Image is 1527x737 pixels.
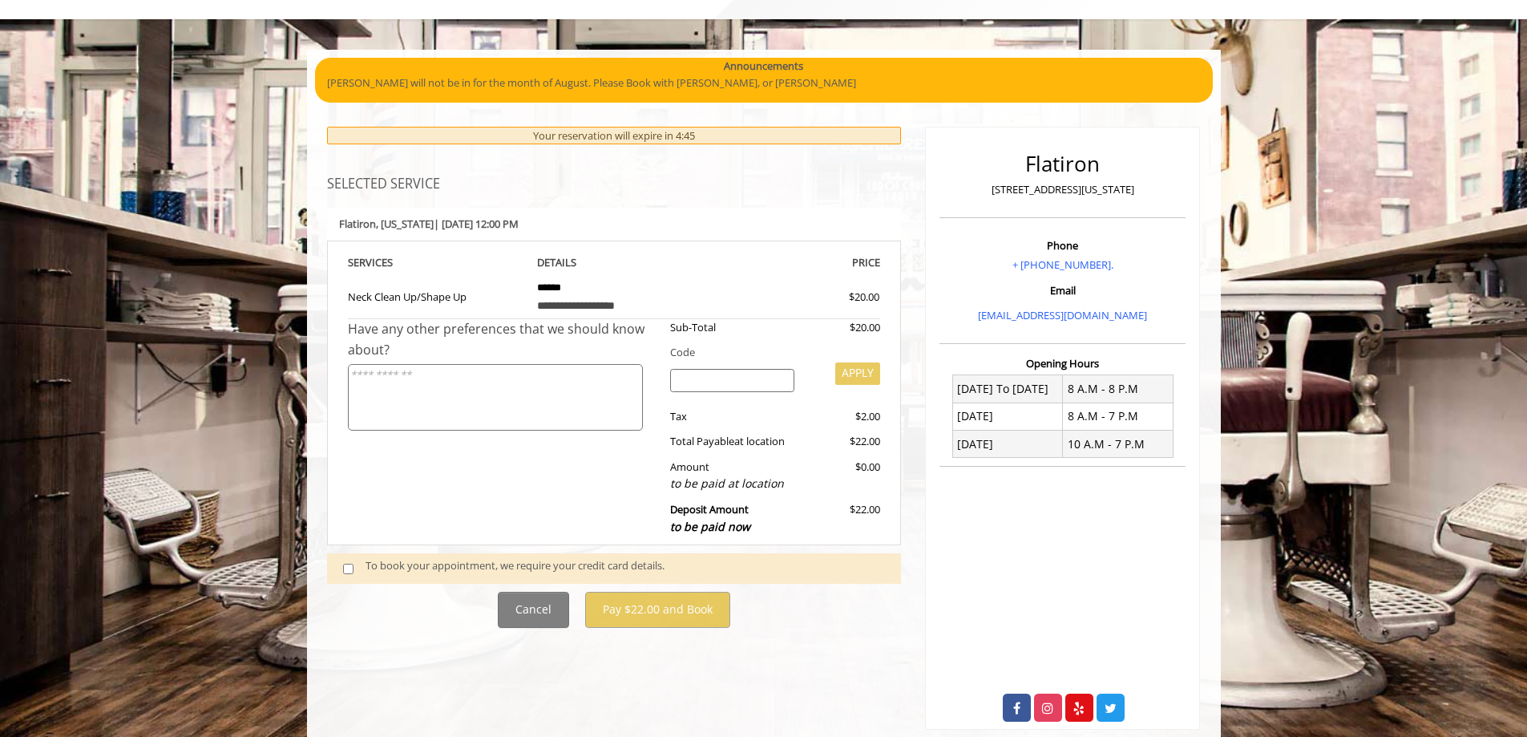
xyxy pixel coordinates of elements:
[978,308,1147,322] a: [EMAIL_ADDRESS][DOMAIN_NAME]
[1012,257,1113,272] a: + [PHONE_NUMBER].
[525,253,703,272] th: DETAILS
[348,272,526,319] td: Neck Clean Up/Shape Up
[1063,431,1174,458] td: 10 A.M - 7 P.M
[670,502,750,534] b: Deposit Amount
[1063,375,1174,403] td: 8 A.M - 8 P.M
[734,434,785,448] span: at location
[952,403,1063,430] td: [DATE]
[806,319,880,336] div: $20.00
[658,319,806,336] div: Sub-Total
[952,375,1063,403] td: [DATE] To [DATE]
[498,592,569,628] button: Cancel
[658,433,806,450] div: Total Payable
[327,75,1201,91] p: [PERSON_NAME] will not be in for the month of August. Please Book with [PERSON_NAME], or [PERSON_...
[327,177,902,192] h3: SELECTED SERVICE
[806,433,880,450] div: $22.00
[952,431,1063,458] td: [DATE]
[670,519,750,534] span: to be paid now
[806,501,880,536] div: $22.00
[724,58,803,75] b: Announcements
[806,459,880,493] div: $0.00
[835,362,880,385] button: APPLY
[376,217,434,231] span: , [US_STATE]
[670,475,794,492] div: to be paid at location
[806,408,880,425] div: $2.00
[943,285,1182,296] h3: Email
[327,127,902,145] div: Your reservation will expire in 4:45
[366,557,885,579] div: To book your appointment, we require your credit card details.
[658,344,880,361] div: Code
[943,152,1182,176] h2: Flatiron
[939,358,1186,369] h3: Opening Hours
[387,255,393,269] span: S
[348,319,659,360] div: Have any other preferences that we should know about?
[1063,403,1174,430] td: 8 A.M - 7 P.M
[943,181,1182,198] p: [STREET_ADDRESS][US_STATE]
[658,459,806,493] div: Amount
[348,253,526,272] th: SERVICE
[658,408,806,425] div: Tax
[943,240,1182,251] h3: Phone
[791,289,879,306] div: $20.00
[339,217,519,231] b: Flatiron | [DATE] 12:00 PM
[703,253,881,272] th: PRICE
[585,592,730,628] button: Pay $22.00 and Book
